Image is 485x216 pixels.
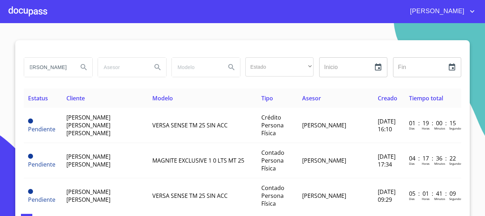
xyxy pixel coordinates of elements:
[172,58,220,77] input: search
[409,126,415,130] p: Dias
[302,157,346,164] span: [PERSON_NAME]
[223,59,240,76] button: Search
[434,126,445,130] p: Minutos
[66,188,110,204] span: [PERSON_NAME] [PERSON_NAME]
[245,57,314,77] div: ​
[66,114,110,137] span: [PERSON_NAME] [PERSON_NAME] [PERSON_NAME]
[149,59,166,76] button: Search
[405,6,476,17] button: account of current user
[434,197,445,201] p: Minutos
[409,197,415,201] p: Dias
[152,157,244,164] span: MAGNITE EXCLUSIVE 1 0 LTS MT 25
[261,149,284,172] span: Contado Persona Física
[28,118,33,123] span: Pendiente
[261,94,273,102] span: Tipo
[66,94,85,102] span: Cliente
[261,114,284,137] span: Crédito Persona Física
[409,162,415,165] p: Dias
[422,162,430,165] p: Horas
[152,192,228,200] span: VERSA SENSE TM 25 SIN ACC
[75,59,92,76] button: Search
[261,184,284,207] span: Contado Persona Física
[152,94,173,102] span: Modelo
[152,121,228,129] span: VERSA SENSE TM 25 SIN ACC
[302,121,346,129] span: [PERSON_NAME]
[409,154,457,162] p: 04 : 17 : 36 : 22
[378,117,396,133] span: [DATE] 16:10
[409,119,457,127] p: 01 : 19 : 00 : 15
[28,94,48,102] span: Estatus
[434,162,445,165] p: Minutos
[449,197,462,201] p: Segundos
[28,189,33,194] span: Pendiente
[378,188,396,204] span: [DATE] 09:29
[422,197,430,201] p: Horas
[24,58,72,77] input: search
[66,153,110,168] span: [PERSON_NAME] [PERSON_NAME]
[378,153,396,168] span: [DATE] 17:34
[409,94,443,102] span: Tiempo total
[449,126,462,130] p: Segundos
[98,58,146,77] input: search
[302,94,321,102] span: Asesor
[449,162,462,165] p: Segundos
[409,190,457,197] p: 05 : 01 : 41 : 09
[405,6,468,17] span: [PERSON_NAME]
[378,94,397,102] span: Creado
[422,126,430,130] p: Horas
[28,160,55,168] span: Pendiente
[28,125,55,133] span: Pendiente
[28,196,55,204] span: Pendiente
[302,192,346,200] span: [PERSON_NAME]
[28,154,33,159] span: Pendiente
